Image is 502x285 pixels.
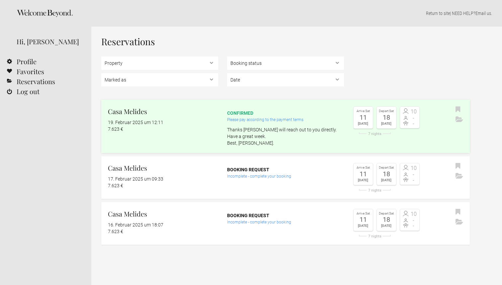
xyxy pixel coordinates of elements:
div: 18 [378,216,394,223]
div: Depart Sat [378,165,394,171]
h2: Casa Melides [108,209,218,219]
span: - [410,115,418,121]
div: 7 nights [353,234,396,238]
flynt-currency: 7.623 € [108,183,123,188]
span: - [410,121,418,126]
button: Bookmark [454,161,462,171]
h2: Casa Melides [108,106,218,116]
div: Booking request [227,212,344,219]
a: Email us [475,11,491,16]
div: [DATE] [355,177,371,183]
div: Please pay according to the payment terms [227,116,344,123]
flynt-currency: 7.623 € [108,126,123,132]
div: [DATE] [378,121,394,127]
div: confirmed [227,110,344,116]
button: Bookmark [454,105,462,115]
a: Return to site [426,11,450,16]
a: Casa Melides 17. Februar 2025 um 09:33 7.623 € Booking request Incomplete - complete your booking... [101,156,470,199]
p: | NEED HELP? . [101,10,492,17]
div: Arrive Sat [355,211,371,216]
a: Casa Melides 19. Februar 2025 um 12:11 7.623 € confirmed Please pay according to the payment term... [101,100,470,153]
select: , , , [101,73,218,86]
div: Booking request [227,166,344,173]
h1: Reservations [101,37,470,47]
button: Archive [454,217,465,227]
select: , [227,73,344,86]
div: [DATE] [355,121,371,127]
button: Archive [454,115,465,125]
div: 18 [378,114,394,121]
flynt-date-display: 17. Februar 2025 um 09:33 [108,176,163,182]
span: - [410,218,418,223]
div: 18 [378,171,394,177]
flynt-date-display: 16. Februar 2025 um 18:07 [108,222,163,227]
div: [DATE] [378,223,394,229]
div: [DATE] [378,177,394,183]
flynt-currency: 7.623 € [108,229,123,234]
button: Archive [454,171,465,181]
p: Thanks [PERSON_NAME] will reach out to you directly. Have a great week. Best, [PERSON_NAME]. [227,126,344,146]
div: Arrive Sat [355,165,371,171]
div: 7 nights [353,132,396,136]
div: Incomplete - complete your booking [227,219,344,225]
div: 11 [355,216,371,223]
span: 10 [410,212,418,217]
flynt-date-display: 19. Februar 2025 um 12:11 [108,120,163,125]
span: - [410,178,418,183]
div: Hi, [PERSON_NAME] [17,37,81,47]
div: Arrive Sat [355,108,371,114]
select: , , [227,57,344,70]
h2: Casa Melides [108,163,218,173]
div: Depart Sat [378,211,394,216]
span: 10 [410,166,418,171]
div: 7 nights [353,189,396,192]
span: 10 [410,109,418,114]
div: Incomplete - complete your booking [227,173,344,180]
div: 11 [355,114,371,121]
div: 11 [355,171,371,177]
span: - [410,172,418,177]
div: [DATE] [355,223,371,229]
div: Depart Sat [378,108,394,114]
a: Casa Melides 16. Februar 2025 um 18:07 7.623 € Booking request Incomplete - complete your booking... [101,202,470,245]
span: - [410,223,418,228]
button: Bookmark [454,207,462,217]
